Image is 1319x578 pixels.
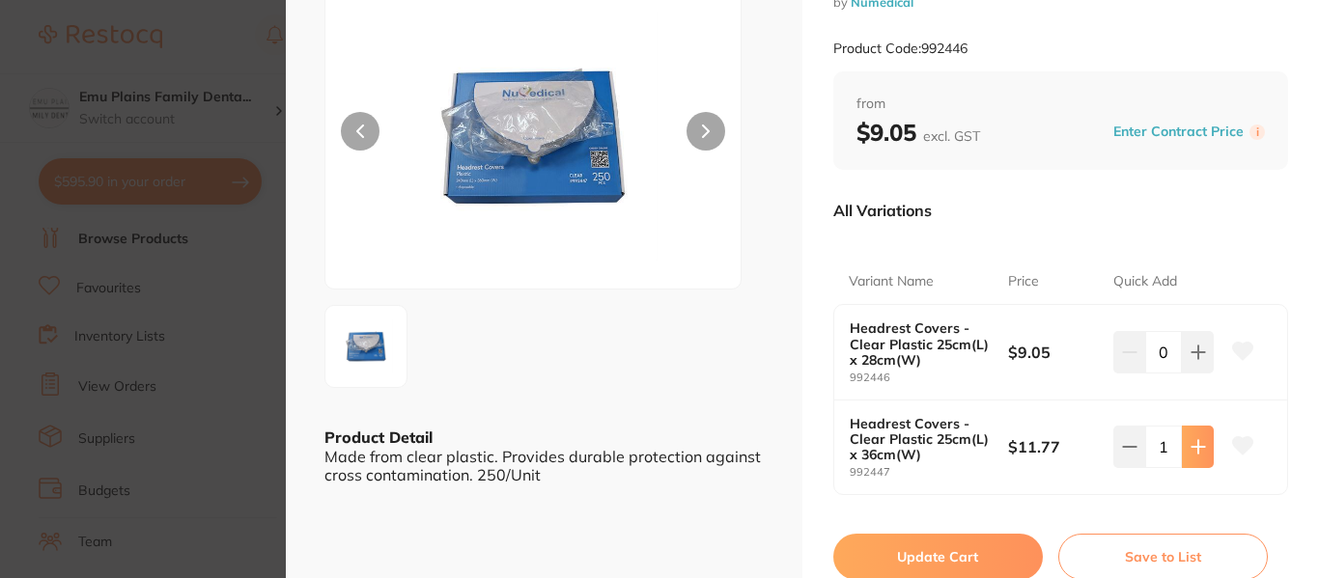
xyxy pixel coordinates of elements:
b: Headrest Covers - Clear Plastic 25cm(L) x 36cm(W) [850,416,992,462]
button: Enter Contract Price [1108,123,1249,141]
b: $11.77 [1008,436,1103,457]
small: 992447 [850,466,1008,479]
small: 992446 [850,372,1008,384]
label: i [1249,124,1265,140]
b: Headrest Covers - Clear Plastic 25cm(L) x 28cm(W) [850,320,992,367]
p: Quick Add [1113,272,1177,291]
img: ZWUtanBn [331,312,401,381]
small: Product Code: 992446 [833,41,968,57]
b: $9.05 [856,118,980,147]
p: Price [1008,272,1039,291]
p: All Variations [833,201,932,220]
b: $9.05 [1008,342,1103,363]
span: excl. GST [923,127,980,145]
b: Product Detail [324,427,433,447]
p: Variant Name [849,272,934,291]
span: from [856,95,1265,114]
div: Made from clear plastic. Provides durable protection against cross contamination. 250/Unit [324,448,764,483]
